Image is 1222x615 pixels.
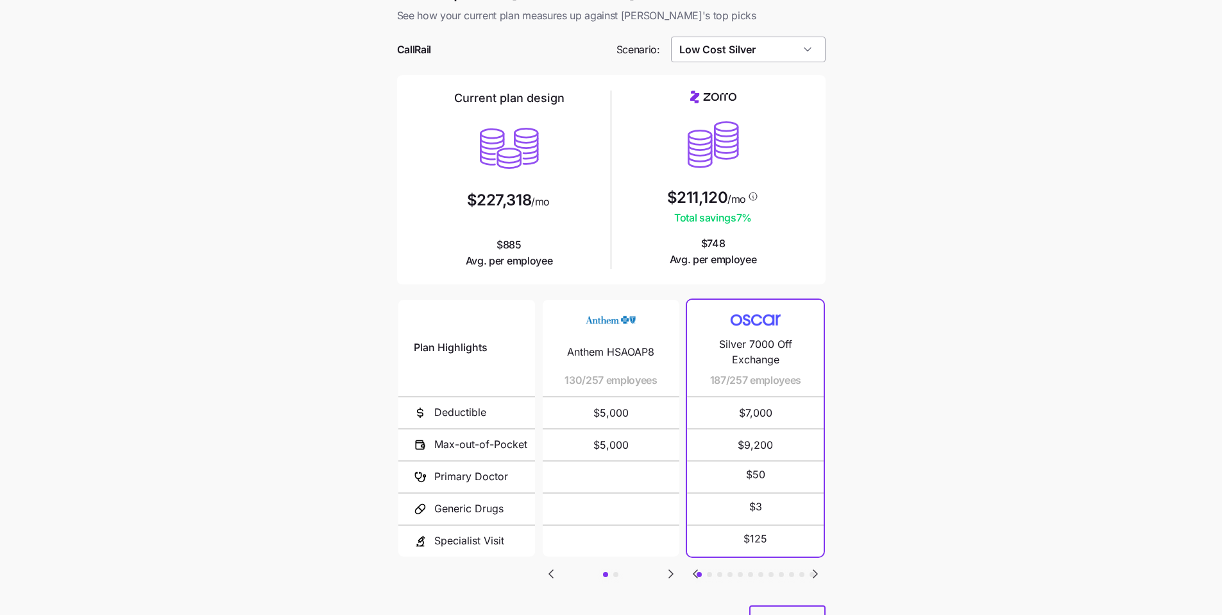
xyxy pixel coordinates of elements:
span: $5,000 [558,429,664,460]
span: Generic Drugs [434,501,504,517]
span: Specialist Visit [434,533,504,549]
span: Total savings 7 % [667,210,759,226]
span: Anthem HSAOAP8 [567,344,654,360]
span: 187/257 employees [710,372,802,388]
span: /mo [727,194,746,204]
span: Avg. per employee [466,253,553,269]
button: Go to previous slide [687,566,704,582]
span: Max-out-of-Pocket [434,437,527,453]
span: Deductible [434,404,486,420]
h2: Current plan design [454,91,564,106]
svg: Go to next slide [663,566,679,582]
span: $885 [466,237,553,269]
span: Primary Doctor [434,469,508,485]
span: /mo [531,196,550,207]
span: CallRail [397,42,431,58]
span: $7,000 [702,397,808,428]
span: $748 [670,236,757,268]
span: 130/257 employees [564,372,658,388]
span: $5,000 [558,397,664,428]
button: Go to next slide [807,566,824,582]
svg: Go to previous slide [688,566,703,582]
img: Carrier [730,307,781,332]
span: $50 [746,467,765,483]
span: Scenario: [616,42,660,58]
span: $125 [743,531,767,547]
span: See how your current plan measures up against [PERSON_NAME]'s top picks [397,8,826,24]
span: $9,200 [702,429,808,460]
button: Go to previous slide [543,566,559,582]
img: Carrier [585,307,636,332]
svg: Go to next slide [808,566,823,582]
span: Plan Highlights [414,340,488,356]
span: $3 [749,499,762,515]
button: Go to next slide [663,566,679,582]
span: $227,318 [467,193,531,208]
svg: Go to previous slide [543,566,559,582]
span: Avg. per employee [670,252,757,268]
span: Silver 7000 Off Exchange [702,336,808,368]
span: $211,120 [667,190,727,205]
